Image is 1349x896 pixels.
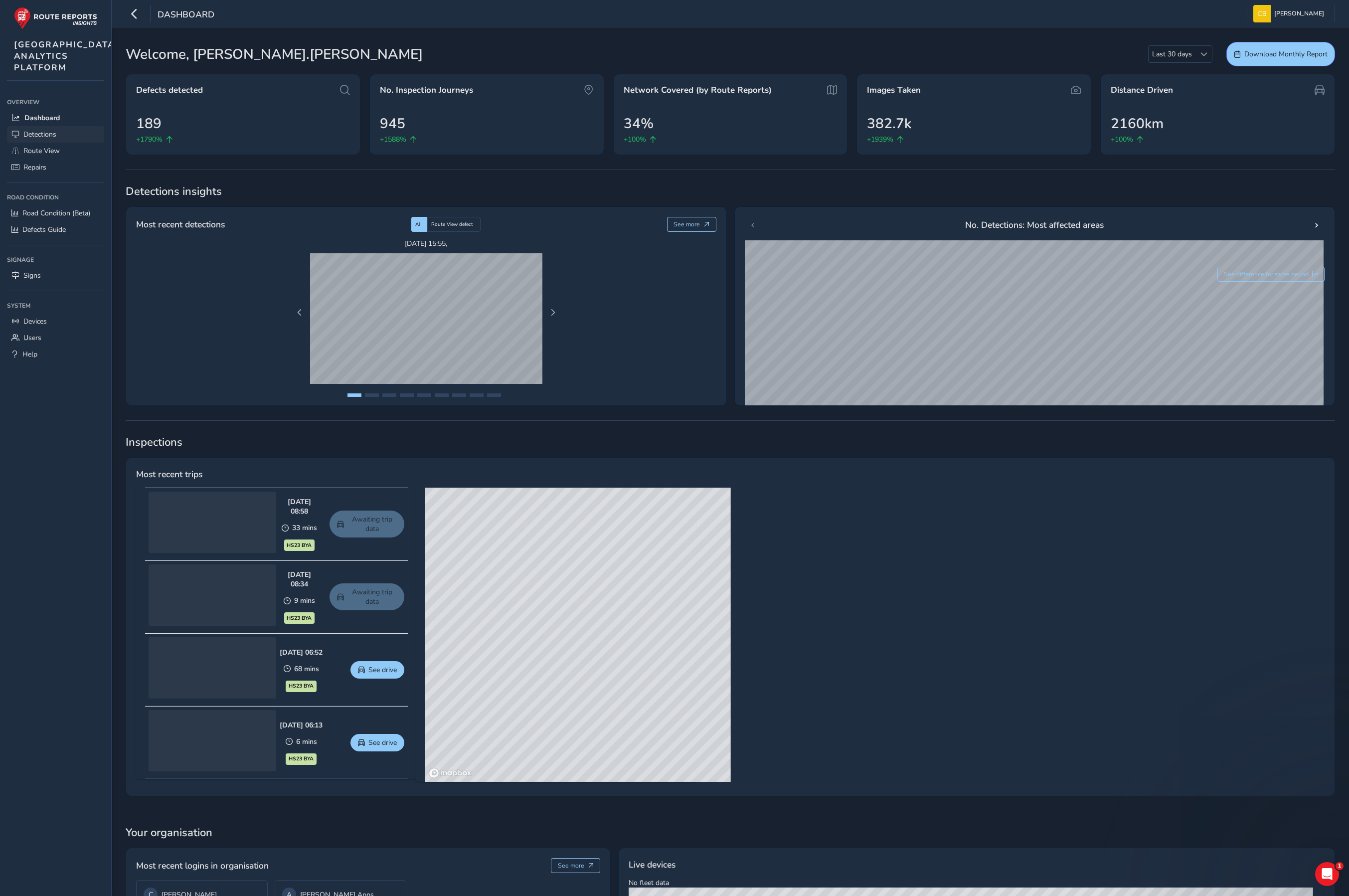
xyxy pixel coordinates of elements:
span: 382.7k [867,113,911,134]
span: 34% [624,113,654,134]
span: See more [674,220,700,228]
span: [PERSON_NAME] [1274,5,1324,22]
span: Help [22,350,37,359]
button: See drive [350,734,404,751]
a: Repairs [7,159,104,176]
span: Devices [23,317,47,326]
a: Road Condition (Beta) [7,205,104,221]
span: Your organisation [126,825,1335,840]
button: Page 4 [400,393,414,397]
span: +1790% [136,134,163,145]
span: AI [415,221,420,228]
span: HS23 BYA [287,614,312,622]
span: Repairs [23,163,46,172]
div: [DATE] 08:58 [280,497,319,516]
span: Distance Driven [1111,84,1173,96]
span: See drive [368,738,397,747]
span: Road Condition (Beta) [22,208,90,218]
span: Signs [23,271,41,280]
button: See more [551,858,600,873]
a: Awaiting trip data [330,511,404,538]
div: System [7,298,104,313]
span: 945 [380,113,405,134]
div: Signage [7,252,104,267]
a: Dashboard [7,110,104,126]
span: 68 mins [294,664,319,674]
span: No. Detections: Most affected areas [965,218,1104,231]
button: Page 2 [365,393,379,397]
button: Page 8 [470,393,484,397]
button: Page 6 [435,393,449,397]
span: Welcome, [PERSON_NAME].[PERSON_NAME] [126,44,423,65]
span: +1588% [380,134,406,145]
span: Download Monthly Report [1244,49,1328,59]
button: Download Monthly Report [1226,42,1335,66]
span: Defects Guide [22,225,66,234]
span: 33 mins [292,523,317,533]
span: See drive [368,665,397,675]
button: [PERSON_NAME] [1253,5,1328,22]
div: [DATE] 06:52 [280,648,323,657]
span: HS23 BYA [289,682,314,690]
span: 2160km [1111,113,1164,134]
img: diamond-layout [1253,5,1271,22]
a: Help [7,346,104,362]
button: Page 9 [487,393,501,397]
span: HS23 BYA [287,541,312,549]
div: Overview [7,95,104,110]
button: Page 7 [452,393,466,397]
span: HS23 BYA [289,755,314,763]
img: rr logo [14,7,97,29]
span: Images Taken [867,84,921,96]
div: [DATE] 08:34 [280,570,319,589]
span: Dashboard [158,8,214,22]
div: AI [411,217,427,232]
span: Users [23,333,41,343]
span: 9 mins [294,596,315,605]
span: +100% [1111,134,1133,145]
span: See difference for same period [1224,270,1309,278]
button: See more [667,217,716,232]
a: Signs [7,267,104,284]
span: Network Covered (by Route Reports) [624,84,772,96]
span: Dashboard [24,113,60,123]
span: Most recent detections [136,218,225,231]
button: See difference for same period [1217,267,1325,282]
a: Defects Guide [7,221,104,238]
span: [DATE] 15:55 , [310,239,542,248]
span: 1 [1336,862,1344,870]
a: Devices [7,313,104,330]
span: [GEOGRAPHIC_DATA] ANALYTICS PLATFORM [14,39,119,73]
span: Defects detected [136,84,203,96]
span: 189 [136,113,162,134]
a: Users [7,330,104,346]
span: Detections [23,130,56,139]
span: Route View [23,146,60,156]
a: Detections [7,126,104,143]
button: Page 5 [417,393,431,397]
span: Live devices [629,858,675,871]
span: Detections insights [126,184,1335,199]
iframe: Intercom live chat [1315,862,1339,886]
button: See drive [350,661,404,679]
span: Most recent logins in organisation [136,859,269,872]
span: +100% [624,134,646,145]
span: No. Inspection Journeys [380,84,473,96]
button: Page 1 [347,393,361,397]
span: 6 mins [296,737,317,746]
span: +1939% [867,134,893,145]
button: Previous Page [293,306,307,320]
span: Last 30 days [1149,46,1195,62]
div: [DATE] 06:13 [280,720,323,730]
div: Route View defect [427,217,481,232]
span: Inspections [126,435,1335,450]
span: See more [558,862,584,870]
button: Page 3 [382,393,396,397]
a: Route View [7,143,104,159]
span: Most recent trips [136,468,202,481]
div: Road Condition [7,190,104,205]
